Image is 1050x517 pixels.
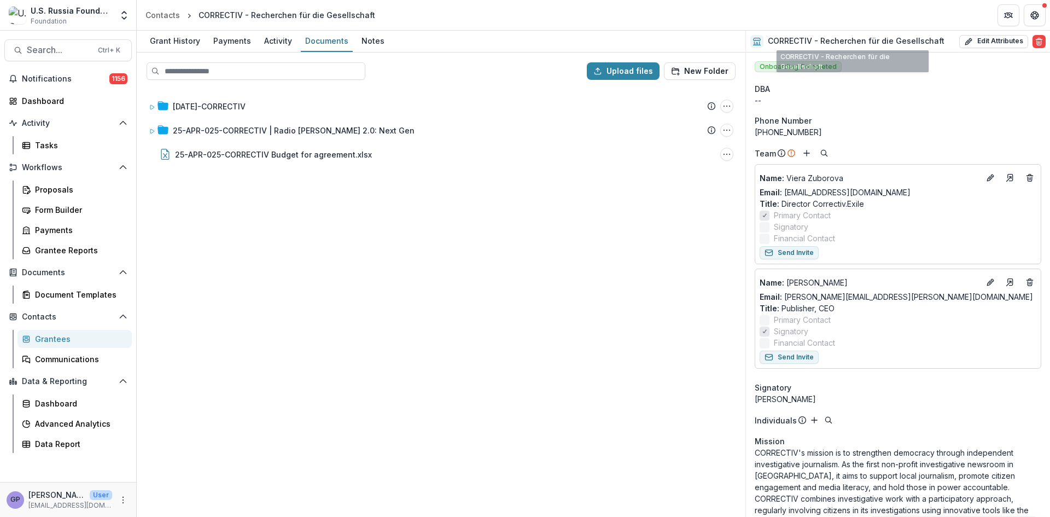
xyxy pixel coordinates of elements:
[1024,4,1046,26] button: Get Help
[199,9,375,21] div: CORRECTIV - Recherchen für die Gesellschaft
[1001,169,1019,187] a: Go to contact
[22,268,114,277] span: Documents
[35,204,123,216] div: Form Builder
[28,501,112,510] p: [EMAIL_ADDRESS][DOMAIN_NAME]
[141,7,380,23] nav: breadcrumb
[22,119,114,128] span: Activity
[175,149,372,160] div: 25-APR-025-CORRECTIV Budget for agreement.xlsx
[35,289,123,300] div: Document Templates
[109,73,127,84] span: 1156
[760,172,979,184] p: Viera Zuborova
[145,31,205,52] a: Grant History
[31,16,67,26] span: Foundation
[4,39,132,61] button: Search...
[17,330,132,348] a: Grantees
[4,92,132,110] a: Dashboard
[35,398,123,409] div: Dashboard
[17,435,132,453] a: Data Report
[768,37,944,46] h2: CORRECTIV - Recherchen für die Gesellschaft
[35,418,123,429] div: Advanced Analytics
[116,4,132,26] button: Open entity switcher
[760,292,782,301] span: Email:
[997,4,1019,26] button: Partners
[822,414,835,427] button: Search
[755,115,812,126] span: Phone Number
[984,171,997,184] button: Edit
[22,312,114,322] span: Contacts
[301,31,353,52] a: Documents
[755,435,785,447] span: Mission
[774,326,808,337] span: Signatory
[760,278,784,287] span: Name :
[260,31,296,52] a: Activity
[1023,171,1036,184] button: Deletes
[357,33,389,49] div: Notes
[17,350,132,368] a: Communications
[755,95,1041,106] div: --
[22,74,109,84] span: Notifications
[357,31,389,52] a: Notes
[1023,276,1036,289] button: Deletes
[984,276,997,289] button: Edit
[755,83,770,95] span: DBA
[35,438,123,450] div: Data Report
[755,415,797,426] p: Individuals
[144,119,738,141] div: 25-APR-025-CORRECTIV | Radio [PERSON_NAME] 2.0: Next Gen25-APR-025-CORRECTIV | Radio Sakharov 2.0...
[1032,35,1046,48] button: Delete
[209,31,255,52] a: Payments
[959,35,1028,48] button: Edit Attributes
[22,163,114,172] span: Workflows
[755,393,1041,405] div: [PERSON_NAME]
[144,143,738,165] div: 25-APR-025-CORRECTIV Budget for agreement.xlsx25-APR-025-CORRECTIV Budget for agreement.xlsx Options
[141,7,184,23] a: Contacts
[4,308,132,326] button: Open Contacts
[760,304,779,313] span: Title :
[760,351,819,364] button: Send Invite
[22,377,114,386] span: Data & Reporting
[35,353,123,365] div: Communications
[145,33,205,49] div: Grant History
[144,95,738,117] div: [DATE]-CORRECTIV23-APR-04-CORRECTIV Options
[28,489,85,501] p: [PERSON_NAME]
[587,62,660,80] button: Upload files
[209,33,255,49] div: Payments
[35,333,123,345] div: Grantees
[760,187,911,198] a: Email: [EMAIL_ADDRESS][DOMAIN_NAME]
[774,233,835,244] span: Financial Contact
[720,124,733,137] button: 25-APR-025-CORRECTIV | Radio Sakharov 2.0: Next Gen Options
[35,140,123,151] div: Tasks
[17,136,132,154] a: Tasks
[760,172,979,184] a: Name: Viera Zuborova
[720,100,733,113] button: 23-APR-04-CORRECTIV Options
[260,33,296,49] div: Activity
[17,286,132,304] a: Document Templates
[774,210,831,221] span: Primary Contact
[10,496,20,503] div: Gennady Podolny
[755,126,1041,138] div: [PHONE_NUMBER]
[760,199,779,208] span: Title :
[27,45,91,55] span: Search...
[760,291,1033,303] a: Email: [PERSON_NAME][EMAIL_ADDRESS][PERSON_NAME][DOMAIN_NAME]
[808,414,821,427] button: Add
[173,101,246,112] div: [DATE]-CORRECTIV
[35,245,123,256] div: Grantee Reports
[4,114,132,132] button: Open Activity
[4,70,132,88] button: Notifications1156
[774,314,831,326] span: Primary Contact
[760,277,979,288] p: [PERSON_NAME]
[17,415,132,433] a: Advanced Analytics
[774,221,808,233] span: Signatory
[755,382,791,393] span: Signatory
[35,224,123,236] div: Payments
[4,159,132,176] button: Open Workflows
[90,490,112,500] p: User
[145,9,180,21] div: Contacts
[760,173,784,183] span: Name :
[17,201,132,219] a: Form Builder
[17,394,132,413] a: Dashboard
[755,61,842,72] span: Onboarding Completed
[4,264,132,281] button: Open Documents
